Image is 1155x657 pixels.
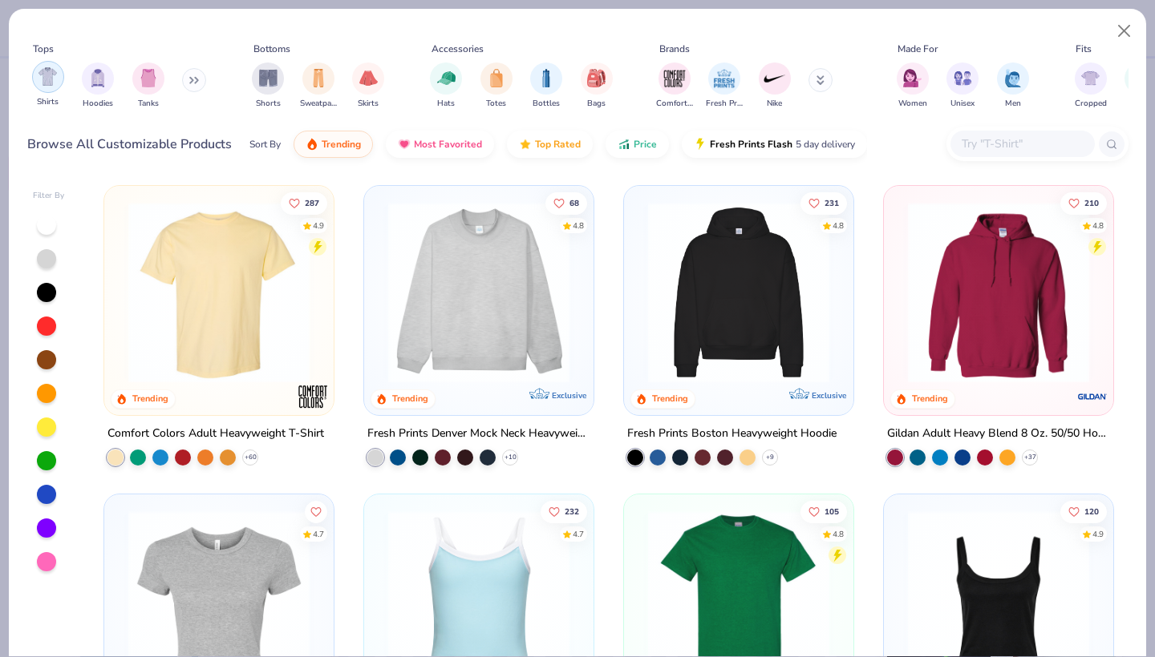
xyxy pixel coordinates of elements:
img: most_fav.gif [398,138,411,151]
div: filter for Unisex [946,62,979,110]
span: Hats [437,98,455,110]
img: Fresh Prints Image [712,67,736,91]
span: Exclusive [552,390,586,401]
span: 287 [306,199,320,207]
div: 4.8 [1092,220,1104,232]
span: 68 [569,199,579,207]
img: Shorts Image [259,69,278,87]
span: Comfort Colors [656,98,693,110]
span: + 37 [1023,453,1035,462]
img: trending.gif [306,138,318,151]
button: Fresh Prints Flash5 day delivery [682,131,867,158]
span: Trending [322,138,361,151]
div: 4.9 [314,220,325,232]
div: 4.7 [573,528,584,540]
div: Fresh Prints Boston Heavyweight Hoodie [627,424,837,444]
div: 4.8 [573,220,584,232]
div: Bottoms [253,42,290,56]
button: filter button [132,62,164,110]
button: Like [1060,191,1107,214]
button: Like [800,500,847,522]
button: filter button [997,62,1029,110]
img: Hats Image [437,69,456,87]
img: Sweatpants Image [310,69,327,87]
div: 4.7 [314,528,325,540]
img: Shirts Image [38,67,57,86]
img: Gildan logo [1076,381,1108,413]
button: Close [1109,16,1140,46]
div: Gildan Adult Heavy Blend 8 Oz. 50/50 Hooded Sweatshirt [887,424,1110,444]
span: Fresh Prints [706,98,743,110]
div: Brands [659,42,690,56]
button: filter button [352,62,384,110]
button: Trending [294,131,373,158]
div: Filter By [33,190,65,202]
span: Fresh Prints Flash [710,138,792,151]
button: filter button [946,62,979,110]
div: filter for Comfort Colors [656,62,693,110]
button: filter button [706,62,743,110]
img: Bags Image [587,69,605,87]
img: Unisex Image [954,69,972,87]
span: + 10 [505,453,517,462]
img: Tanks Image [140,69,157,87]
div: 4.9 [1092,528,1104,540]
span: Tanks [138,98,159,110]
span: Men [1005,98,1021,110]
img: Men Image [1004,69,1022,87]
img: Comfort Colors logo [297,381,329,413]
div: Browse All Customizable Products [27,135,232,154]
img: Hoodies Image [89,69,107,87]
div: filter for Bags [581,62,613,110]
div: filter for Cropped [1075,62,1107,110]
button: Top Rated [507,131,593,158]
button: Like [306,500,328,522]
img: Comfort Colors Image [663,67,687,91]
span: 5 day delivery [796,135,855,154]
div: filter for Hoodies [82,62,114,110]
span: Bottles [533,98,560,110]
button: Like [545,191,587,214]
button: filter button [480,62,513,110]
div: filter for Fresh Prints [706,62,743,110]
button: filter button [32,62,64,110]
button: filter button [581,62,613,110]
input: Try "T-Shirt" [960,135,1084,153]
div: filter for Hats [430,62,462,110]
span: + 60 [245,453,257,462]
img: Totes Image [488,69,505,87]
img: Bottles Image [537,69,555,87]
img: 91acfc32-fd48-4d6b-bdad-a4c1a30ac3fc [640,202,837,383]
div: 4.8 [833,220,844,232]
div: filter for Tanks [132,62,164,110]
img: flash.gif [694,138,707,151]
img: 01756b78-01f6-4cc6-8d8a-3c30c1a0c8ac [900,202,1097,383]
div: filter for Nike [759,62,791,110]
img: Skirts Image [359,69,378,87]
span: Top Rated [535,138,581,151]
div: filter for Bottles [530,62,562,110]
button: Like [541,500,587,522]
span: + 9 [766,453,774,462]
span: Skirts [358,98,379,110]
span: 120 [1084,507,1099,515]
span: 232 [565,507,579,515]
span: Price [634,138,657,151]
div: filter for Men [997,62,1029,110]
span: Totes [486,98,506,110]
span: Shorts [256,98,281,110]
span: Unisex [950,98,975,110]
button: filter button [300,62,337,110]
div: filter for Totes [480,62,513,110]
div: filter for Shorts [252,62,284,110]
button: Like [1060,500,1107,522]
button: filter button [430,62,462,110]
div: filter for Sweatpants [300,62,337,110]
button: filter button [252,62,284,110]
span: Hoodies [83,98,113,110]
div: filter for Women [897,62,929,110]
span: 210 [1084,199,1099,207]
div: Sort By [249,137,281,151]
span: Cropped [1075,98,1107,110]
div: Fits [1076,42,1092,56]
